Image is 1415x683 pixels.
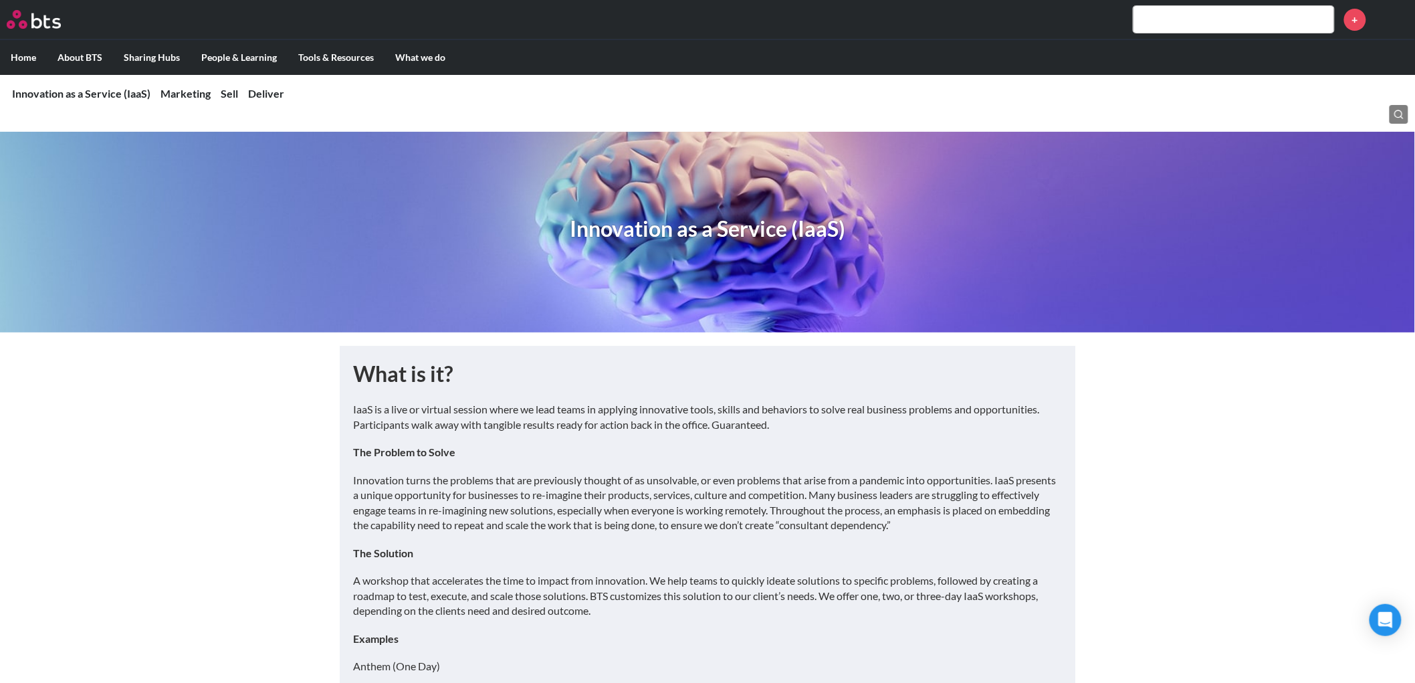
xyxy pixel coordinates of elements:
p: Innovation turns the problems that are previously thought of as unsolvable, or even problems that... [353,473,1062,533]
strong: The Problem to Solve [353,446,455,458]
strong: Examples [353,632,399,645]
label: People & Learning [191,40,288,75]
a: Marketing [160,87,211,100]
p: IaaS is a live or virtual session where we lead teams in applying innovative tools, skills and be... [353,402,1062,432]
h1: Innovation as a Service (IaaS) [570,214,845,244]
a: + [1344,9,1366,31]
p: Anthem (One Day) [353,659,1062,674]
label: Sharing Hubs [113,40,191,75]
label: What we do [385,40,456,75]
label: Tools & Resources [288,40,385,75]
h1: What is it? [353,359,1062,389]
img: BTS Logo [7,10,61,29]
img: Brad Roberts [1376,3,1408,35]
label: About BTS [47,40,113,75]
strong: The Solution [353,547,413,559]
a: Innovation as a Service (IaaS) [12,87,150,100]
p: A workshop that accelerates the time to impact from innovation. We help teams to quickly ideate s... [353,573,1062,618]
a: Go home [7,10,86,29]
a: Deliver [248,87,284,100]
div: Open Intercom Messenger [1370,604,1402,636]
a: Profile [1376,3,1408,35]
a: Sell [221,87,238,100]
